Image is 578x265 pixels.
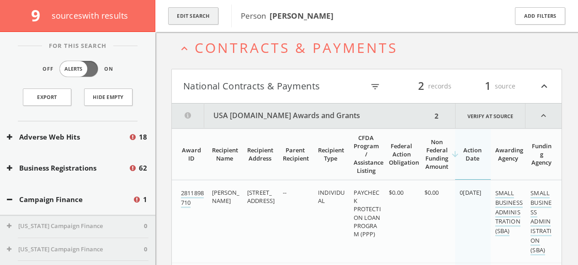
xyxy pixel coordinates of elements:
[84,88,133,106] button: Hide Empty
[424,138,450,171] div: Non Federal Funding Amount
[495,189,523,236] a: SMALL BUSINESS ADMINISTRATION (SBA)
[104,65,113,73] span: On
[52,10,128,21] span: source s with results
[538,78,550,94] i: expand_less
[283,146,308,162] div: Parent Recipient
[139,132,147,142] span: 18
[414,78,428,94] span: 2
[7,132,128,142] button: Adverse Web Hits
[212,188,240,205] span: [PERSON_NAME]
[178,40,562,55] button: expand_lessContracts & Payments
[23,88,71,106] a: Export
[7,194,133,205] button: Campaign Finance
[397,78,451,94] div: records
[7,245,144,254] button: [US_STATE] Campaign Finance
[481,78,495,94] span: 1
[181,189,204,208] a: 2811898710
[354,134,379,175] div: CFDA Program / Assistance Listing
[212,146,238,162] div: Recipient Name
[7,163,128,173] button: Business Registrations
[247,188,275,205] span: [STREET_ADDRESS]
[451,150,460,159] i: arrow_downward
[461,78,515,94] div: source
[42,42,113,51] span: For This Search
[178,42,191,55] i: expand_less
[354,188,381,238] span: PAYCHECK PROTECTION LOAN PROGRAM (PPP)
[515,7,565,25] button: Add Filters
[31,5,48,26] span: 9
[389,142,414,166] div: Federal Action Obligation
[495,146,521,162] div: Awarding Agency
[318,188,345,205] span: INDIVIDUAL
[183,78,364,94] button: National Contracts & Payments
[7,222,144,231] button: [US_STATE] Campaign Finance
[144,222,147,231] span: 0
[424,188,439,197] span: $0.00
[283,188,286,197] span: --
[144,245,147,254] span: 0
[530,189,551,255] a: SMALL BUSINESS ADMINISTRATION (SBA)
[247,146,273,162] div: Recipient Address
[42,65,53,73] span: Off
[270,10,334,21] b: [PERSON_NAME]
[241,10,334,21] span: Person
[172,104,432,128] button: USA [DOMAIN_NAME] Awards and Grants
[455,104,525,128] a: Verify at source
[168,7,218,25] button: Edit Search
[460,188,481,197] span: 0[DATE]
[530,142,552,166] div: Funding Agency
[143,194,147,205] span: 1
[460,146,485,162] div: Action Date
[318,146,344,162] div: Recipient Type
[139,163,147,173] span: 62
[389,188,403,197] span: $0.00
[181,146,202,162] div: Award ID
[370,82,380,92] i: filter_list
[525,104,562,128] i: expand_less
[195,38,398,57] span: Contracts & Payments
[432,104,441,128] div: 2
